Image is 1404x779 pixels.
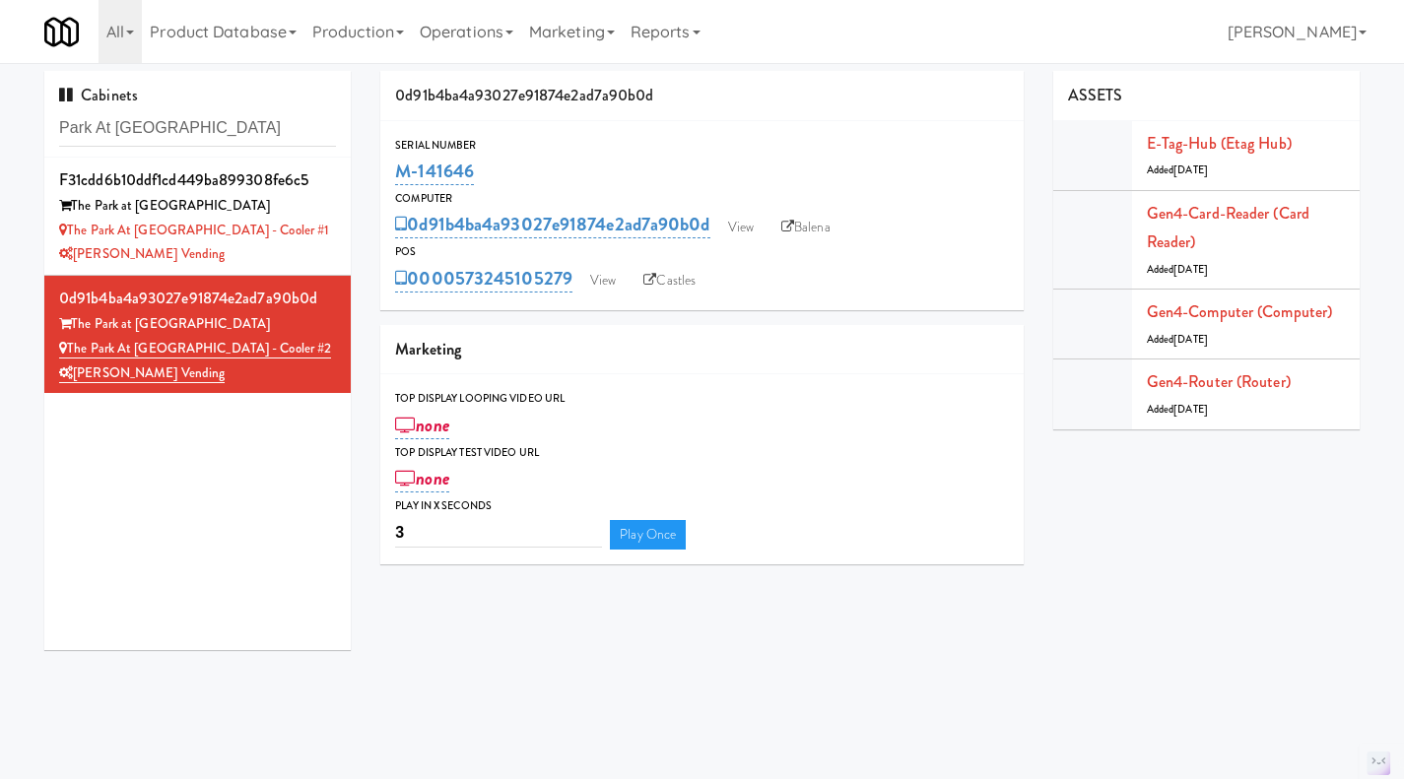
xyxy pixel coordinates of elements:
[610,520,686,550] a: Play Once
[59,284,336,313] div: 0d91b4ba4a93027e91874e2ad7a90b0d
[59,110,336,147] input: Search cabinets
[59,312,336,337] div: The Park at [GEOGRAPHIC_DATA]
[44,158,351,276] li: f31cdd6b10ddf1cd449ba899308fe6c5The Park at [GEOGRAPHIC_DATA] The Park at [GEOGRAPHIC_DATA] - Coo...
[634,266,705,295] a: Castles
[59,194,336,219] div: The Park at [GEOGRAPHIC_DATA]
[395,465,449,492] a: none
[718,213,764,242] a: View
[1173,162,1208,177] span: [DATE]
[59,339,331,358] a: The Park at [GEOGRAPHIC_DATA] - Cooler #2
[580,266,626,295] a: View
[59,221,329,239] a: The Park at [GEOGRAPHIC_DATA] - Cooler #1
[395,265,572,292] a: 0000573245105279
[1147,162,1208,177] span: Added
[1173,332,1208,347] span: [DATE]
[1147,300,1332,323] a: Gen4-computer (Computer)
[1147,332,1208,347] span: Added
[395,412,449,439] a: none
[59,84,138,106] span: Cabinets
[380,71,1024,121] div: 0d91b4ba4a93027e91874e2ad7a90b0d
[44,15,79,49] img: Micromart
[1147,202,1309,254] a: Gen4-card-reader (Card Reader)
[1147,262,1208,277] span: Added
[395,496,1009,516] div: Play in X seconds
[59,363,225,383] a: [PERSON_NAME] Vending
[59,165,336,195] div: f31cdd6b10ddf1cd449ba899308fe6c5
[1147,132,1292,155] a: E-tag-hub (Etag Hub)
[1173,262,1208,277] span: [DATE]
[395,189,1009,209] div: Computer
[59,244,225,263] a: [PERSON_NAME] Vending
[395,242,1009,262] div: POS
[395,211,709,238] a: 0d91b4ba4a93027e91874e2ad7a90b0d
[1173,402,1208,417] span: [DATE]
[395,389,1009,409] div: Top Display Looping Video Url
[1147,370,1291,393] a: Gen4-router (Router)
[1068,84,1123,106] span: ASSETS
[395,136,1009,156] div: Serial Number
[771,213,840,242] a: Balena
[44,276,351,393] li: 0d91b4ba4a93027e91874e2ad7a90b0dThe Park at [GEOGRAPHIC_DATA] The Park at [GEOGRAPHIC_DATA] - Coo...
[395,338,461,360] span: Marketing
[395,158,474,185] a: M-141646
[1147,402,1208,417] span: Added
[395,443,1009,463] div: Top Display Test Video Url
